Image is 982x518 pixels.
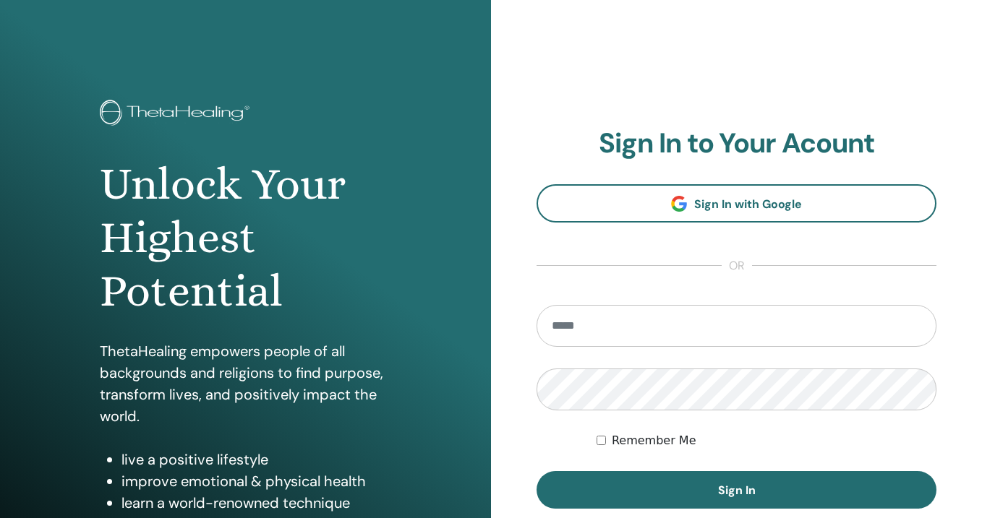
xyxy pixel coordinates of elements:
[722,257,752,275] span: or
[597,432,936,449] div: Keep me authenticated indefinitely or until I manually logout
[537,127,936,160] h2: Sign In to Your Acount
[537,471,936,509] button: Sign In
[100,340,391,427] p: ThetaHealing empowers people of all backgrounds and religions to find purpose, transform lives, a...
[100,157,391,319] h1: Unlock Your Highest Potential
[718,483,756,498] span: Sign In
[694,197,802,212] span: Sign In with Google
[537,184,936,223] a: Sign In with Google
[612,432,696,449] label: Remember Me
[121,492,391,514] li: learn a world-renowned technique
[121,470,391,492] li: improve emotional & physical health
[121,449,391,470] li: live a positive lifestyle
